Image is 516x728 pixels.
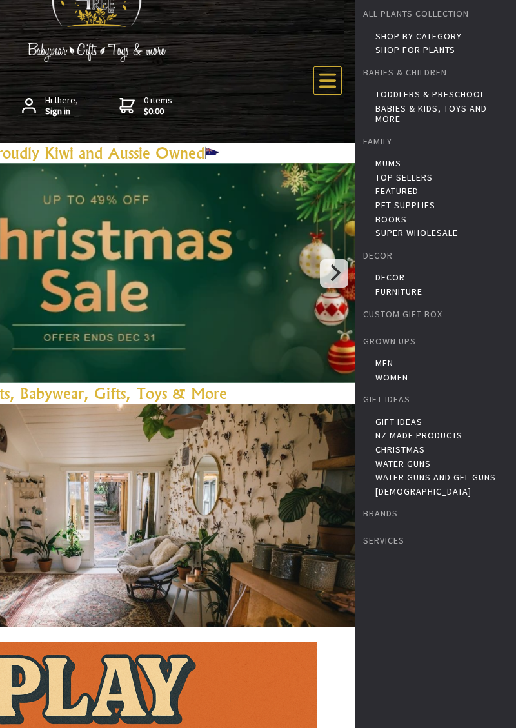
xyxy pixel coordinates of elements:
a: Pet Supplies [375,200,513,210]
a: Family [355,128,516,155]
a: Women [375,372,513,382]
span: Hi there, [45,95,78,117]
a: Decor [355,242,516,269]
a: [DEMOGRAPHIC_DATA] [375,486,513,497]
a: Toddlers & Preschool [375,89,513,99]
span: 0 items [144,94,172,117]
a: Babies & Kids, toys and more [375,103,513,124]
a: NZ Made Products [375,430,513,440]
a: Custom Gift Box [355,300,516,328]
a: Water Guns [375,458,513,469]
a: Decor [375,272,513,282]
a: Super Wholesale [375,228,513,238]
a: Brands [355,500,516,527]
a: Gift Ideas [375,417,513,427]
a: Books [375,214,513,224]
a: Grown Ups [355,328,516,355]
a: Hi there,Sign in [22,95,78,117]
a: Water Guns and Gel Guns [375,472,513,482]
a: Services [355,527,516,554]
a: Christmas [375,444,513,455]
a: Men [375,358,513,368]
a: Top Sellers [375,172,513,182]
a: Shop by Category [375,31,513,41]
a: Furniture [375,286,513,297]
strong: Sign in [45,106,78,117]
button: Next [320,259,348,288]
a: Mums [375,158,513,168]
a: Shop for Plants [375,44,513,55]
a: Featured [375,186,513,196]
a: Gift Ideas [355,386,516,413]
strong: $0.00 [144,106,172,117]
a: Babies & Children [355,59,516,86]
a: 0 items$0.00 [119,95,172,117]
